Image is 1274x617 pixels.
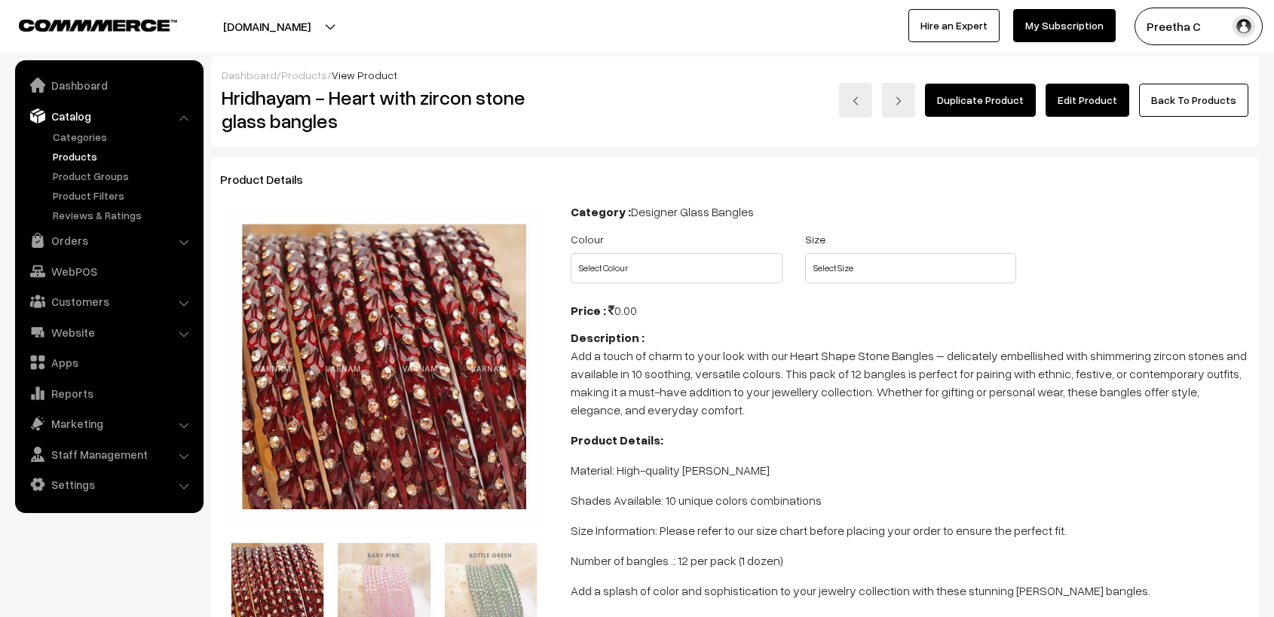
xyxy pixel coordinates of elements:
p: Shades Available: 10 unique colors combinations [571,491,1250,509]
p: Size Information: Please refer to our size chart before placing your order to ensure the perfect ... [571,521,1250,539]
b: Product Details: [571,432,663,447]
div: 0.00 [571,301,1250,319]
button: [DOMAIN_NAME] [170,8,363,45]
img: 17549002731586maroon1.jpg [226,209,542,524]
a: Product Filters [49,188,198,203]
p: Add a splash of color and sophistication to your jewelry collection with these stunning [PERSON_N... [571,582,1250,600]
b: Description : [571,330,645,345]
a: Dashboard [222,69,277,81]
img: user [1233,15,1255,38]
a: Reports [19,380,198,407]
a: Hire an Expert [908,9,1000,42]
a: Product Groups [49,168,198,184]
a: Dashboard [19,72,198,99]
img: left-arrow.png [851,96,860,105]
img: COMMMERCE [19,20,177,31]
button: Preetha C [1135,8,1263,45]
a: My Subscription [1013,9,1116,42]
span: View Product [332,69,397,81]
label: Colour [571,231,604,247]
a: Back To Products [1139,84,1248,117]
b: Category : [571,204,631,219]
a: COMMMERCE [19,15,151,33]
img: 17549002862868baby-pink.jpg [542,209,858,524]
a: Orders [19,227,198,254]
a: Products [49,148,198,164]
a: Customers [19,288,198,315]
div: / / [222,67,1248,83]
b: Price : [571,303,606,318]
a: Products [281,69,327,81]
a: Apps [19,349,198,376]
label: Size [805,231,825,247]
span: Product Details [220,172,321,187]
a: Marketing [19,410,198,437]
a: Duplicate Product [925,84,1036,117]
p: Material: High-quality [PERSON_NAME] [571,461,1250,479]
a: Settings [19,471,198,498]
a: Categories [49,129,198,145]
p: Number of bangles .: 12 per pack (1 dozen) [571,551,1250,570]
a: WebPOS [19,258,198,285]
div: Designer Glass Bangles [571,203,1250,221]
a: Reviews & Ratings [49,207,198,223]
a: Edit Product [1046,84,1129,117]
a: Staff Management [19,441,198,468]
a: Catalog [19,102,198,130]
h2: Hridhayam - Heart with zircon stone glass bangles [222,86,549,133]
p: Add a touch of charm to your look with our Heart Shape Stone Bangles – delicately embellished wit... [571,347,1250,419]
img: right-arrow.png [894,96,903,105]
a: Website [19,319,198,346]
